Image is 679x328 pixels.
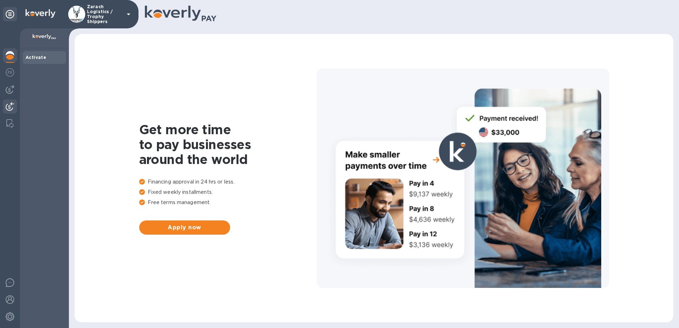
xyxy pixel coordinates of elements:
p: Free terms management. [139,199,317,206]
p: Financing approval in 24 hrs or less. [139,178,317,186]
p: Zarach Logistics / Trophy Shippers [87,4,123,24]
img: Logo [26,9,55,18]
b: Activate [26,55,46,60]
p: Fixed weekly installments. [139,188,317,196]
div: Unpin categories [3,7,17,21]
h1: Get more time to pay businesses around the world [139,122,317,167]
span: Apply now [145,223,224,232]
button: Apply now [139,220,230,235]
img: Foreign exchange [6,68,14,77]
